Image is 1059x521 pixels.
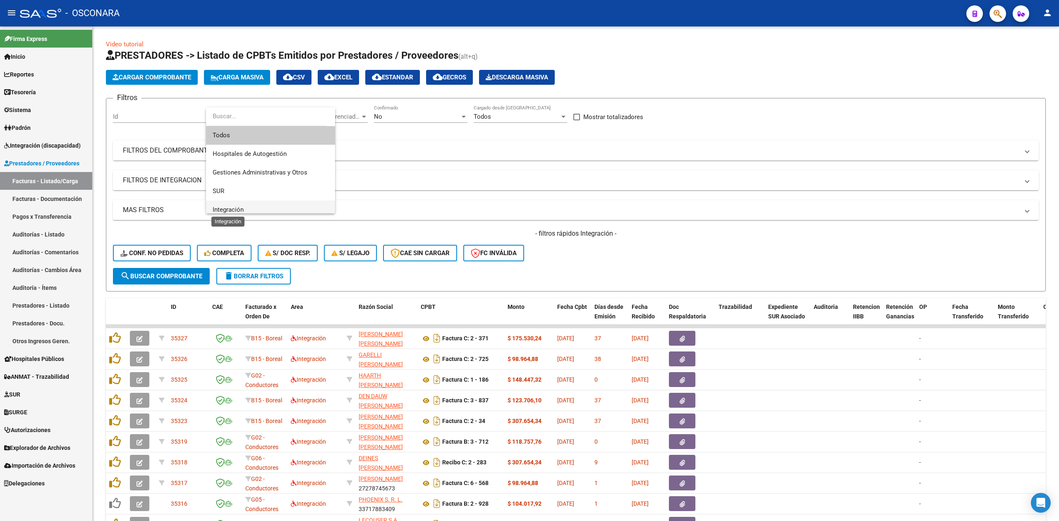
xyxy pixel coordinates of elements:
[206,107,327,126] input: dropdown search
[213,187,224,195] span: SUR
[1031,493,1051,513] div: Open Intercom Messenger
[213,169,307,176] span: Gestiones Administrativas y Otros
[213,150,287,158] span: Hospitales de Autogestión
[213,206,244,213] span: Integración
[213,126,328,145] span: Todos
